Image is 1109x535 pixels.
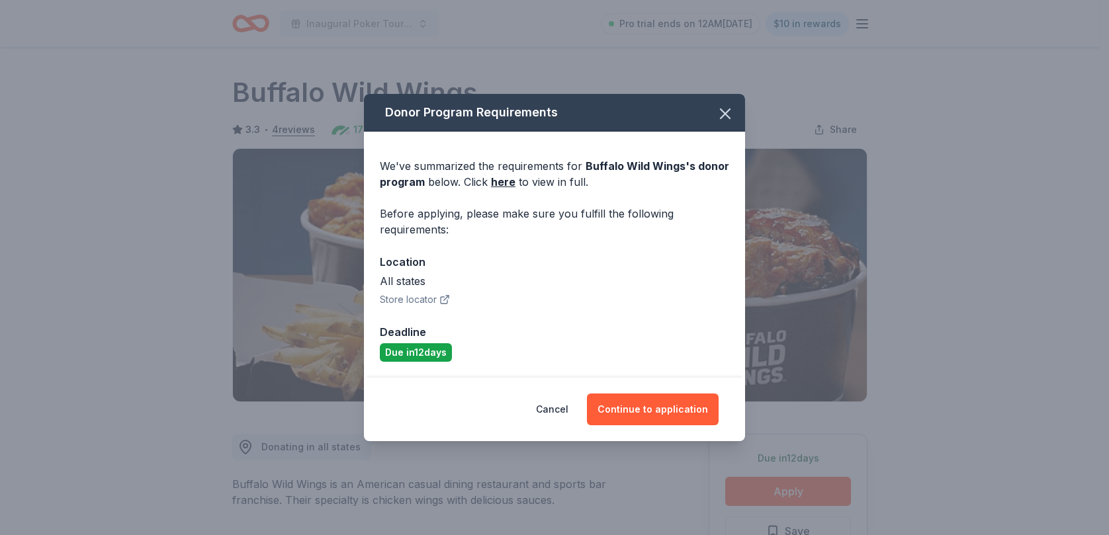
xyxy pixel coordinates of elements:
[380,206,729,237] div: Before applying, please make sure you fulfill the following requirements:
[536,393,568,425] button: Cancel
[380,273,729,289] div: All states
[380,343,452,362] div: Due in 12 days
[380,323,729,341] div: Deadline
[587,393,719,425] button: Continue to application
[380,292,450,308] button: Store locator
[380,253,729,270] div: Location
[380,158,729,190] div: We've summarized the requirements for below. Click to view in full.
[491,174,515,190] a: here
[364,94,745,132] div: Donor Program Requirements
